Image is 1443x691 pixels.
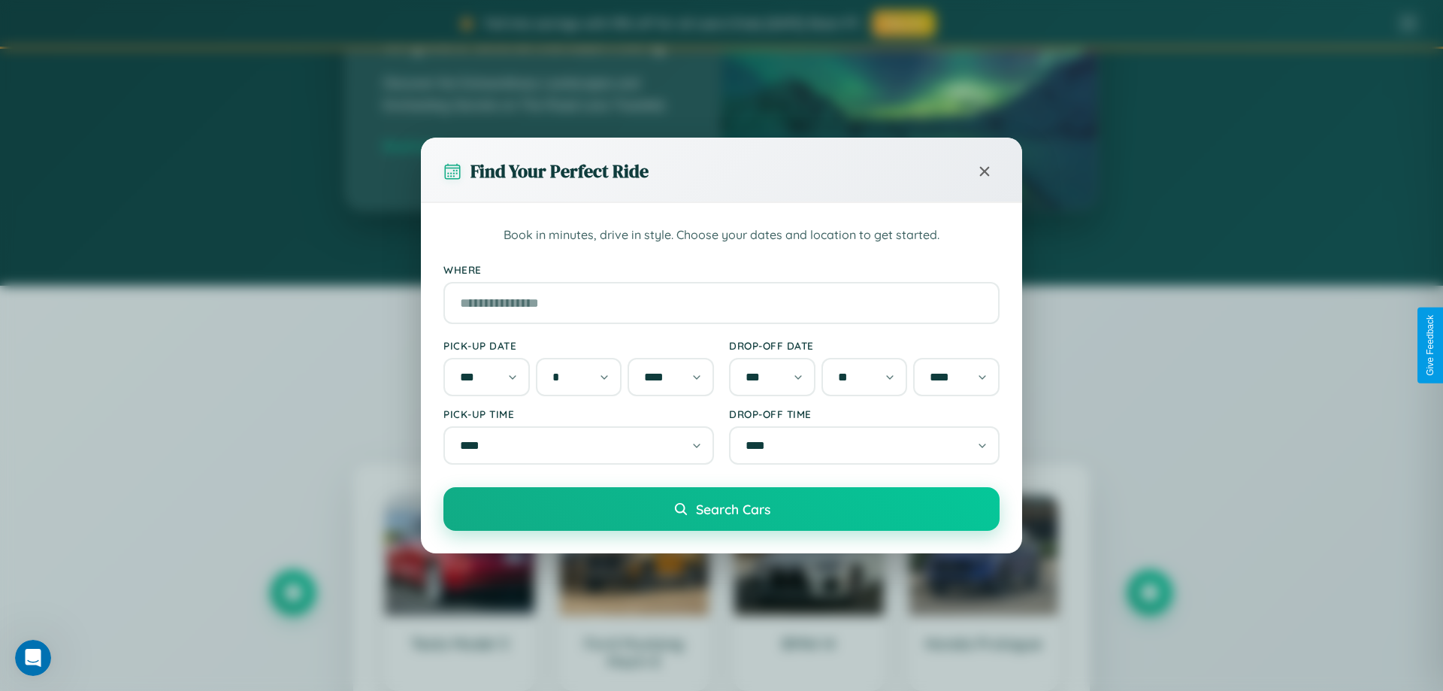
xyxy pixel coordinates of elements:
[443,226,1000,245] p: Book in minutes, drive in style. Choose your dates and location to get started.
[729,339,1000,352] label: Drop-off Date
[443,339,714,352] label: Pick-up Date
[696,501,770,517] span: Search Cars
[729,408,1000,420] label: Drop-off Time
[443,408,714,420] label: Pick-up Time
[470,159,649,183] h3: Find Your Perfect Ride
[443,487,1000,531] button: Search Cars
[443,263,1000,276] label: Where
